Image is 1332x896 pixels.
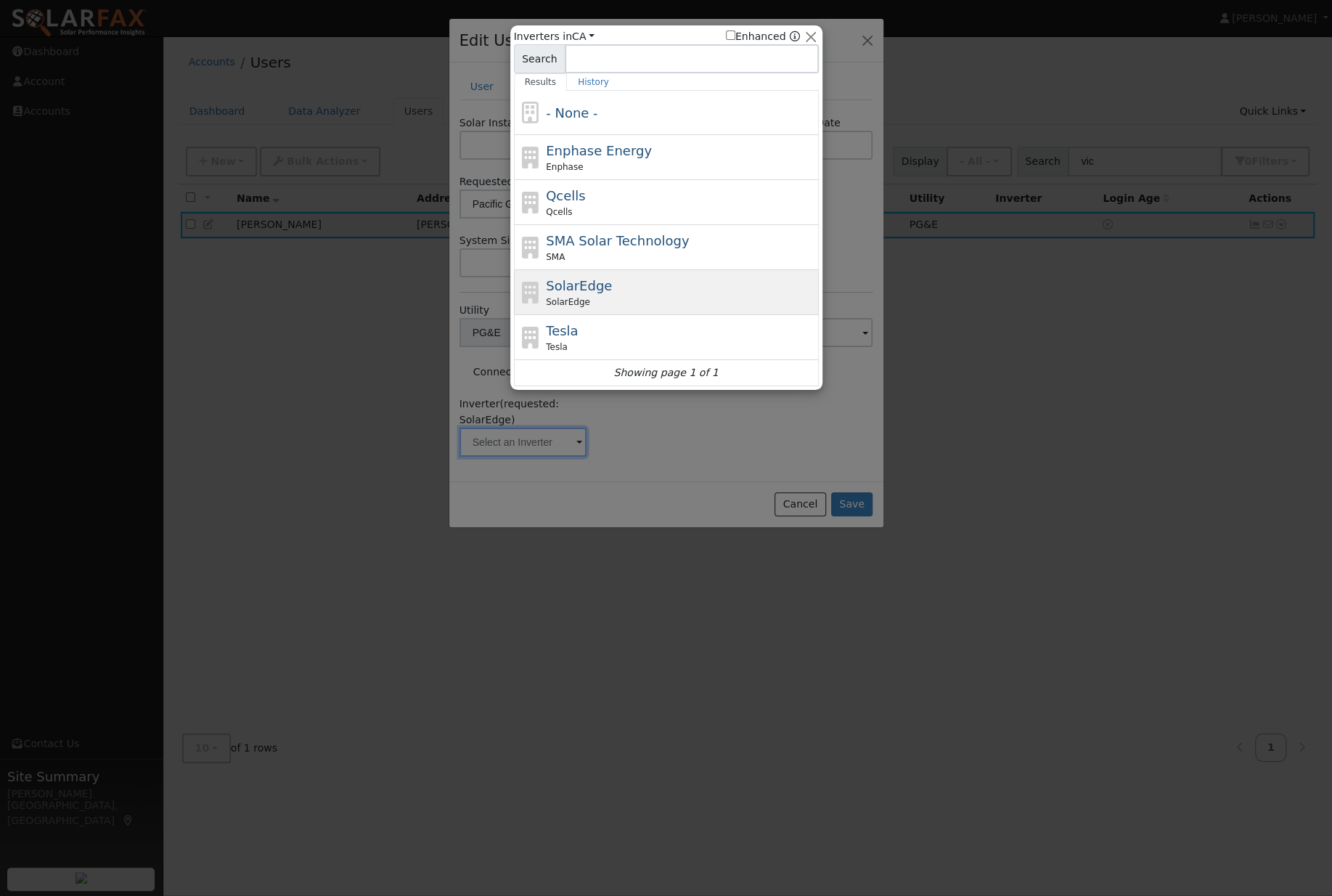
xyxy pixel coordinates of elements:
span: Search [514,44,565,73]
span: Tesla [546,323,578,338]
span: - None - [546,105,597,121]
span: Enphase Energy [546,143,652,158]
span: SMA [546,251,565,264]
span: Enphase [546,160,583,174]
span: Qcells [546,205,572,219]
span: SolarEdge [546,296,590,309]
span: SolarEdge [546,278,612,293]
a: Results [514,73,568,91]
span: Qcells [546,188,586,203]
span: Tesla [546,341,568,354]
i: Showing page 1 of 1 [613,365,718,380]
a: History [567,73,620,91]
span: SMA Solar Technology [546,233,689,248]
